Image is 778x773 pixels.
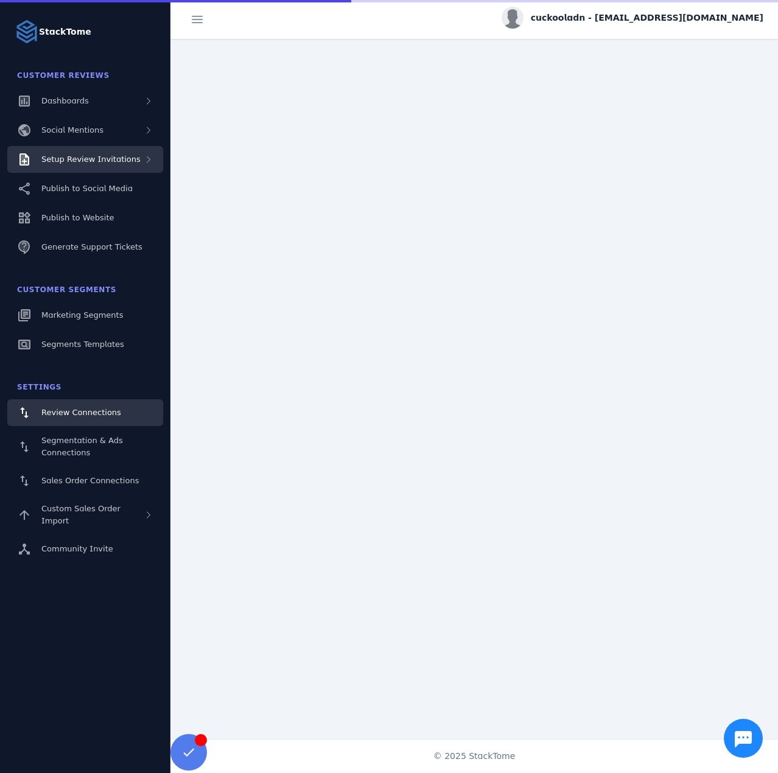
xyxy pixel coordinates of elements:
span: Setup Review Invitations [41,155,141,164]
span: Custom Sales Order Import [41,504,121,525]
a: Community Invite [7,536,163,562]
span: © 2025 StackTome [433,750,516,763]
a: Generate Support Tickets [7,234,163,261]
span: Generate Support Tickets [41,242,142,251]
span: Segmentation & Ads Connections [41,436,123,457]
span: Dashboards [41,96,89,105]
a: Segments Templates [7,331,163,358]
span: Review Connections [41,408,121,417]
a: Publish to Website [7,205,163,231]
a: Segmentation & Ads Connections [7,428,163,465]
span: Segments Templates [41,340,124,349]
span: Community Invite [41,544,113,553]
a: Publish to Social Media [7,175,163,202]
span: cuckooladn - [EMAIL_ADDRESS][DOMAIN_NAME] [531,12,763,24]
a: Sales Order Connections [7,467,163,494]
button: cuckooladn - [EMAIL_ADDRESS][DOMAIN_NAME] [502,7,763,29]
span: Customer Segments [17,285,116,294]
img: profile.jpg [502,7,524,29]
span: Publish to Social Media [41,184,133,193]
strong: StackTome [39,26,91,38]
span: Marketing Segments [41,310,123,320]
span: Settings [17,383,61,391]
span: Publish to Website [41,213,114,222]
img: Logo image [15,19,39,44]
span: Sales Order Connections [41,476,139,485]
span: Customer Reviews [17,71,110,80]
a: Review Connections [7,399,163,426]
a: Marketing Segments [7,302,163,329]
span: Social Mentions [41,125,103,135]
